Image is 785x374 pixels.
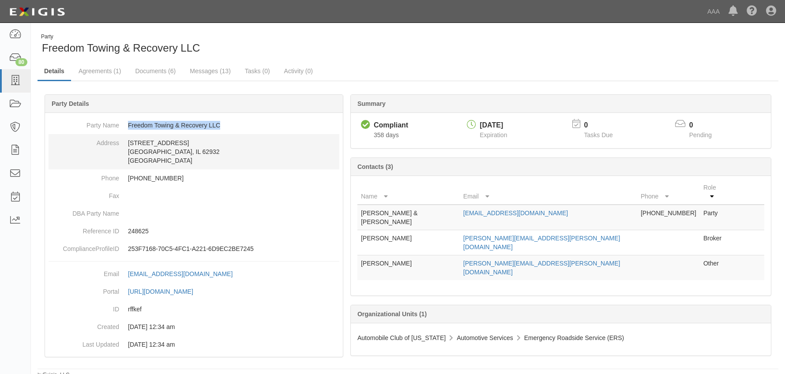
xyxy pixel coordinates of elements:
[747,6,757,17] i: Help Center - Complianz
[49,134,119,147] dt: Address
[463,235,620,251] a: [PERSON_NAME][EMAIL_ADDRESS][PERSON_NAME][DOMAIN_NAME]
[357,163,393,170] b: Contacts (3)
[49,240,119,253] dt: ComplianceProfileID
[128,227,339,236] p: 248625
[49,318,119,331] dt: Created
[38,62,71,81] a: Details
[357,230,460,255] td: [PERSON_NAME]
[357,205,460,230] td: [PERSON_NAME] & [PERSON_NAME]
[700,255,729,280] td: Other
[584,131,612,138] span: Tasks Due
[700,230,729,255] td: Broker
[460,180,637,205] th: Email
[374,120,408,131] div: Compliant
[357,310,427,318] b: Organizational Units (1)
[49,265,119,278] dt: Email
[524,334,624,341] span: Emergency Roadside Service (ERS)
[480,131,507,138] span: Expiration
[278,62,319,80] a: Activity (0)
[357,255,460,280] td: [PERSON_NAME]
[128,270,242,277] a: [EMAIL_ADDRESS][DOMAIN_NAME]
[128,244,339,253] p: 253F7168-70C5-4FC1-A221-6D9EC2BE7245
[49,300,339,318] dd: rffkef
[49,300,119,314] dt: ID
[480,120,507,131] div: [DATE]
[689,131,712,138] span: Pending
[357,180,460,205] th: Name
[49,318,339,336] dd: 03/10/2023 12:34 am
[463,209,568,217] a: [EMAIL_ADDRESS][DOMAIN_NAME]
[49,116,119,130] dt: Party Name
[128,288,203,295] a: [URL][DOMAIN_NAME]
[49,222,119,236] dt: Reference ID
[49,169,339,187] dd: [PHONE_NUMBER]
[183,62,237,80] a: Messages (13)
[463,260,620,276] a: [PERSON_NAME][EMAIL_ADDRESS][PERSON_NAME][DOMAIN_NAME]
[374,131,399,138] span: Since 10/22/2024
[457,334,513,341] span: Automotive Services
[703,3,724,20] a: AAA
[42,42,200,54] span: Freedom Towing & Recovery LLC
[357,100,386,107] b: Summary
[49,134,339,169] dd: [STREET_ADDRESS] [GEOGRAPHIC_DATA], IL 62932 [GEOGRAPHIC_DATA]
[52,100,89,107] b: Party Details
[128,62,182,80] a: Documents (6)
[361,120,370,130] i: Compliant
[128,269,233,278] div: [EMAIL_ADDRESS][DOMAIN_NAME]
[38,33,402,56] div: Freedom Towing & Recovery LLC
[72,62,128,80] a: Agreements (1)
[238,62,277,80] a: Tasks (0)
[689,120,723,131] p: 0
[41,33,200,41] div: Party
[49,336,339,353] dd: 03/10/2023 12:34 am
[49,116,339,134] dd: Freedom Towing & Recovery LLC
[49,187,119,200] dt: Fax
[700,180,729,205] th: Role
[49,283,119,296] dt: Portal
[15,58,27,66] div: 80
[49,169,119,183] dt: Phone
[357,334,446,341] span: Automobile Club of [US_STATE]
[637,205,700,230] td: [PHONE_NUMBER]
[7,4,68,20] img: logo-5460c22ac91f19d4615b14bd174203de0afe785f0fc80cf4dbbc73dc1793850b.png
[637,180,700,205] th: Phone
[49,205,119,218] dt: DBA Party Name
[700,205,729,230] td: Party
[49,336,119,349] dt: Last Updated
[584,120,623,131] p: 0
